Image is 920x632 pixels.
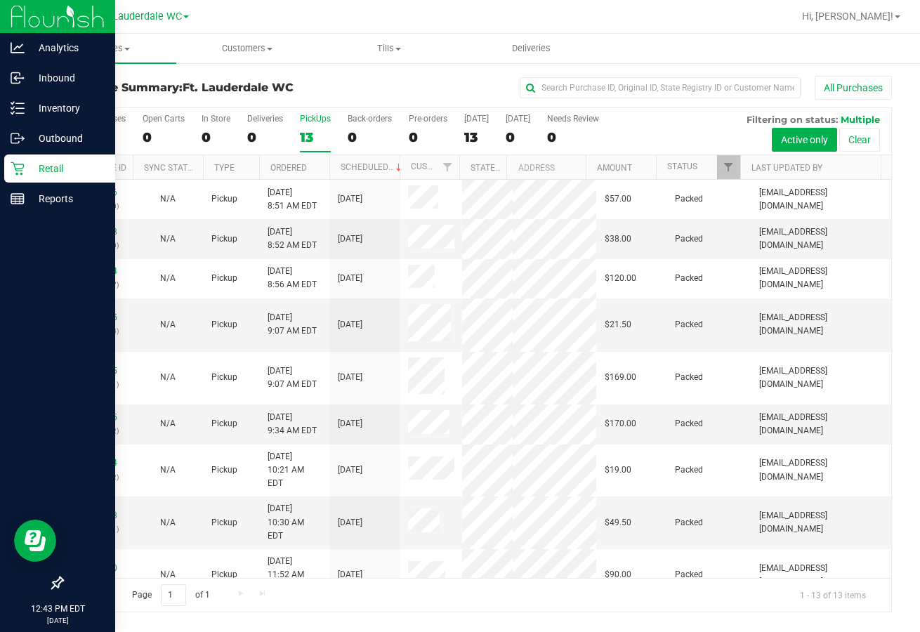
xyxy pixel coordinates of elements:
[268,225,317,252] span: [DATE] 8:52 AM EDT
[211,516,237,529] span: Pickup
[160,320,176,329] span: Not Applicable
[6,603,109,615] p: 12:43 PM EDT
[211,232,237,246] span: Pickup
[506,129,530,145] div: 0
[160,568,176,581] button: N/A
[802,11,893,22] span: Hi, [PERSON_NAME]!
[214,163,235,173] a: Type
[11,101,25,115] inline-svg: Inventory
[268,311,317,338] span: [DATE] 9:07 AM EDT
[160,371,176,384] button: N/A
[14,520,56,562] iframe: Resource center
[183,81,294,94] span: Ft. Lauderdale WC
[506,155,586,180] th: Address
[62,81,339,94] h3: Purchase Summary:
[338,417,362,430] span: [DATE]
[160,463,176,477] button: N/A
[202,129,230,145] div: 0
[464,114,489,124] div: [DATE]
[675,463,703,477] span: Packed
[759,509,883,536] span: [EMAIL_ADDRESS][DOMAIN_NAME]
[759,186,883,213] span: [EMAIL_ADDRESS][DOMAIN_NAME]
[341,162,405,172] a: Scheduled
[605,371,636,384] span: $169.00
[675,272,703,285] span: Packed
[11,131,25,145] inline-svg: Outbound
[319,42,460,55] span: Tills
[202,114,230,124] div: In Store
[747,114,838,125] span: Filtering on status:
[839,128,880,152] button: Clear
[211,192,237,206] span: Pickup
[160,372,176,382] span: Not Applicable
[160,570,176,579] span: Not Applicable
[759,411,883,437] span: [EMAIL_ADDRESS][DOMAIN_NAME]
[211,568,237,581] span: Pickup
[759,562,883,588] span: [EMAIL_ADDRESS][DOMAIN_NAME]
[411,162,454,171] a: Customer
[605,417,636,430] span: $170.00
[160,516,176,529] button: N/A
[11,162,25,176] inline-svg: Retail
[144,163,198,173] a: Sync Status
[211,417,237,430] span: Pickup
[268,186,317,213] span: [DATE] 8:51 AM EDT
[675,516,703,529] span: Packed
[759,456,883,483] span: [EMAIL_ADDRESS][DOMAIN_NAME]
[759,364,883,391] span: [EMAIL_ADDRESS][DOMAIN_NAME]
[25,70,109,86] p: Inbound
[605,318,631,331] span: $21.50
[25,160,109,177] p: Retail
[160,318,176,331] button: N/A
[11,71,25,85] inline-svg: Inbound
[338,371,362,384] span: [DATE]
[675,192,703,206] span: Packed
[160,465,176,475] span: Not Applicable
[717,155,740,179] a: Filter
[520,77,801,98] input: Search Purchase ID, Original ID, State Registry ID or Customer Name...
[300,129,331,145] div: 13
[211,463,237,477] span: Pickup
[815,76,892,100] button: All Purchases
[143,114,185,124] div: Open Carts
[675,417,703,430] span: Packed
[841,114,880,125] span: Multiple
[120,584,221,606] span: Page of 1
[25,130,109,147] p: Outbound
[338,232,362,246] span: [DATE]
[547,129,599,145] div: 0
[177,42,318,55] span: Customers
[268,450,321,491] span: [DATE] 10:21 AM EDT
[160,419,176,428] span: Not Applicable
[493,42,570,55] span: Deliveries
[338,568,362,581] span: [DATE]
[6,615,109,626] p: [DATE]
[11,192,25,206] inline-svg: Reports
[338,272,362,285] span: [DATE]
[464,129,489,145] div: 13
[675,371,703,384] span: Packed
[461,34,603,63] a: Deliveries
[605,463,631,477] span: $19.00
[409,129,447,145] div: 0
[160,273,176,283] span: Not Applicable
[605,272,636,285] span: $120.00
[268,502,321,543] span: [DATE] 10:30 AM EDT
[160,417,176,430] button: N/A
[506,114,530,124] div: [DATE]
[675,318,703,331] span: Packed
[211,371,237,384] span: Pickup
[338,463,362,477] span: [DATE]
[160,272,176,285] button: N/A
[11,41,25,55] inline-svg: Analytics
[300,114,331,124] div: PickUps
[268,411,317,437] span: [DATE] 9:34 AM EDT
[667,162,697,171] a: Status
[338,318,362,331] span: [DATE]
[318,34,461,63] a: Tills
[471,163,544,173] a: State Registry ID
[25,190,109,207] p: Reports
[160,518,176,527] span: Not Applicable
[605,568,631,581] span: $90.00
[160,192,176,206] button: N/A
